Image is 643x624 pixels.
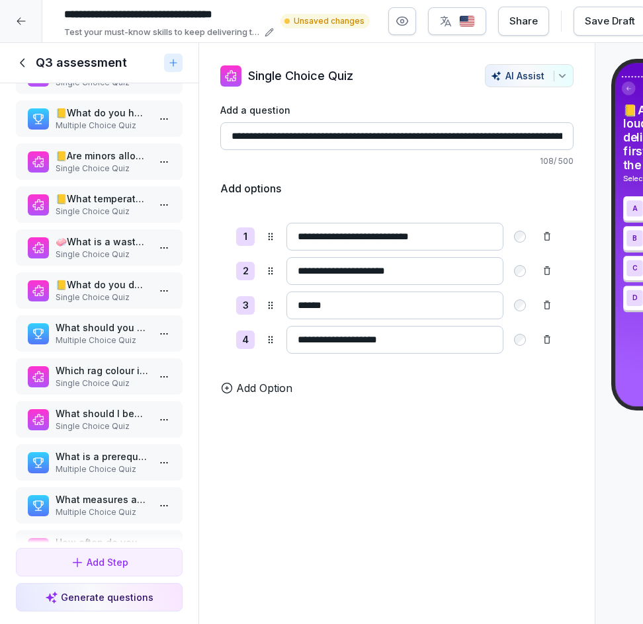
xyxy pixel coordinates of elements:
p: 🧼What is a waste prevention measure? [56,235,148,249]
h5: Add options [220,180,281,196]
p: Single Choice Quiz [248,67,353,85]
div: What measures are part of the cleaning plan?Multiple Choice Quiz [16,487,183,524]
h1: Q3 assessment [36,55,127,71]
div: How often do you have to do a follow-up instruction in the food sector?Single Choice Quiz [16,530,183,566]
p: 📒What do you have to do when goods are delivered? [56,106,148,120]
div: Share [509,14,538,28]
p: B [632,235,637,242]
p: 1 [243,229,247,245]
p: Single Choice Quiz [56,163,148,175]
p: 📒What temperature should the [PERSON_NAME] be set to? [56,192,148,206]
label: Add a question [220,103,574,117]
div: Generate questions [45,590,153,604]
p: What is a prerequisite for working in the food industry at the Kaimug Group? [56,449,148,463]
img: us.svg [459,15,475,28]
p: A [632,205,637,212]
button: Generate questions [16,583,183,611]
p: Single Choice Quiz [56,249,148,260]
p: Multiple Choice Quiz [56,506,148,518]
div: Add Step [71,555,128,569]
p: Test your must-know skills to keep delivering the true Kaimug experience. Top performers will rec... [64,26,261,39]
div: 🧼What is a waste prevention measure?Single Choice Quiz [16,229,183,266]
p: What measures are part of the cleaning plan? [56,492,148,506]
div: What should I bear in mind when storing food?Single Choice Quiz [16,401,183,438]
p: Add Option [236,380,292,396]
p: Unsaved changes [294,15,364,27]
p: 📒Are minors allowed to work at night (after 8 p.m.)? [56,149,148,163]
p: Single Choice Quiz [56,292,148,303]
div: 📒What temperature should the [PERSON_NAME] be set to?Single Choice Quiz [16,186,183,223]
button: AI Assist [485,64,574,87]
div: What should you do if a guest is satisfied with the service?Multiple Choice Quiz [16,315,183,352]
p: D [632,294,637,301]
p: 3 [243,298,249,313]
p: 108 / 500 [220,155,574,167]
div: 📒Are minors allowed to work at night (after 8 p.m.)?Single Choice Quiz [16,143,183,180]
p: What should you do if a guest is satisfied with the service? [56,321,148,334]
div: What is a prerequisite for working in the food industry at the Kaimug Group?Multiple Choice Quiz [16,444,183,481]
p: Multiple Choice Quiz [56,120,148,132]
p: Single Choice Quiz [56,377,148,389]
p: Single Choice Quiz [56,206,148,217]
button: Add Step [16,548,183,576]
p: 2 [243,264,249,279]
p: C [632,264,637,272]
button: Share [498,7,549,36]
div: AI Assist [491,70,568,81]
div: Save Draft [585,14,635,28]
p: Multiple Choice Quiz [56,334,148,346]
p: Single Choice Quiz [56,420,148,432]
p: 📒​What do you do if a guest brings back a dish with the wrong ingredient? [56,278,148,292]
div: Which rag colour is used for cleaning the clearing station?Single Choice Quiz [16,358,183,395]
div: 📒What do you have to do when goods are delivered?Multiple Choice Quiz [16,100,183,137]
p: 4 [242,332,249,348]
div: 📒​What do you do if a guest brings back a dish with the wrong ingredient?Single Choice Quiz [16,272,183,309]
p: What should I bear in mind when storing food? [56,407,148,420]
p: Which rag colour is used for cleaning the clearing station? [56,364,148,377]
p: Multiple Choice Quiz [56,463,148,475]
